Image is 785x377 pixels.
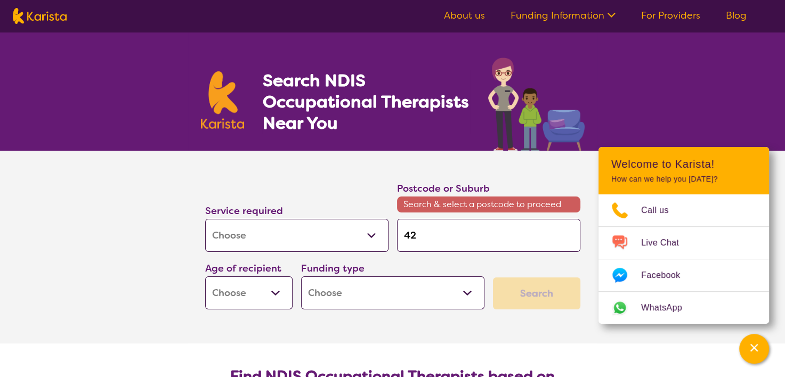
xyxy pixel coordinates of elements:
span: WhatsApp [641,300,695,316]
img: Karista logo [13,8,67,24]
h2: Welcome to Karista! [611,158,756,170]
label: Age of recipient [205,262,281,275]
a: About us [444,9,485,22]
a: For Providers [641,9,700,22]
label: Funding type [301,262,365,275]
label: Service required [205,204,283,217]
a: Blog [726,9,747,22]
button: Channel Menu [739,334,769,364]
label: Postcode or Suburb [397,182,490,195]
span: Live Chat [641,235,692,251]
img: Karista logo [201,71,245,129]
a: Funding Information [511,9,616,22]
div: Channel Menu [598,147,769,324]
p: How can we help you [DATE]? [611,175,756,184]
input: Type [397,219,580,252]
span: Facebook [641,267,693,283]
a: Web link opens in a new tab. [598,292,769,324]
span: Search & select a postcode to proceed [397,196,580,212]
h1: Search NDIS Occupational Therapists Near You [262,70,470,134]
ul: Choose channel [598,194,769,324]
img: occupational-therapy [488,58,585,151]
span: Call us [641,202,682,218]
